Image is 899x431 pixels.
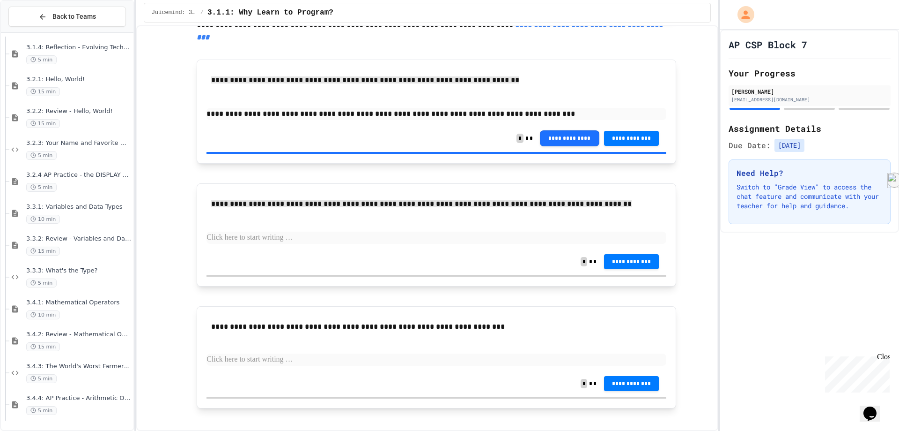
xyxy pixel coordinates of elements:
h1: AP CSP Block 7 [729,38,807,51]
span: 15 min [26,87,60,96]
span: 5 min [26,151,57,160]
div: My Account [728,4,757,25]
p: Switch to "Grade View" to access the chat feature and communicate with your teacher for help and ... [737,182,883,211]
span: 3.1.1: Why Learn to Program? [207,7,333,18]
span: 5 min [26,279,57,287]
span: 5 min [26,55,57,64]
div: [EMAIL_ADDRESS][DOMAIN_NAME] [731,96,888,103]
span: Juicemind: 3.1.1-3.4.4 [152,9,197,16]
span: / [200,9,204,16]
span: 3.4.1: Mathematical Operators [26,299,132,307]
span: 3.2.3: Your Name and Favorite Movie [26,139,132,147]
span: 3.3.2: Review - Variables and Data Types [26,235,132,243]
span: 3.2.4 AP Practice - the DISPLAY Procedure [26,171,132,179]
span: 3.1.4: Reflection - Evolving Technology [26,44,132,52]
span: 3.2.1: Hello, World! [26,76,132,83]
span: [DATE] [774,139,804,152]
h2: Your Progress [729,67,891,80]
span: 10 min [26,310,60,319]
span: 5 min [26,374,57,383]
div: Chat with us now!Close [4,4,65,60]
button: Back to Teams [8,7,126,27]
span: 3.3.3: What's the Type? [26,267,132,275]
span: 3.4.4: AP Practice - Arithmetic Operators [26,394,132,402]
span: Back to Teams [52,12,96,22]
span: 15 min [26,119,60,128]
div: [PERSON_NAME] [731,87,888,96]
h2: Assignment Details [729,122,891,135]
span: 5 min [26,183,57,192]
h3: Need Help? [737,167,883,179]
span: 15 min [26,342,60,351]
span: Due Date: [729,140,771,151]
span: 3.2.2: Review - Hello, World! [26,107,132,115]
span: 3.4.2: Review - Mathematical Operators [26,331,132,339]
span: 3.3.1: Variables and Data Types [26,203,132,211]
span: 5 min [26,406,57,415]
span: 15 min [26,247,60,256]
span: 3.4.3: The World's Worst Farmers Market [26,363,132,371]
span: 10 min [26,215,60,224]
